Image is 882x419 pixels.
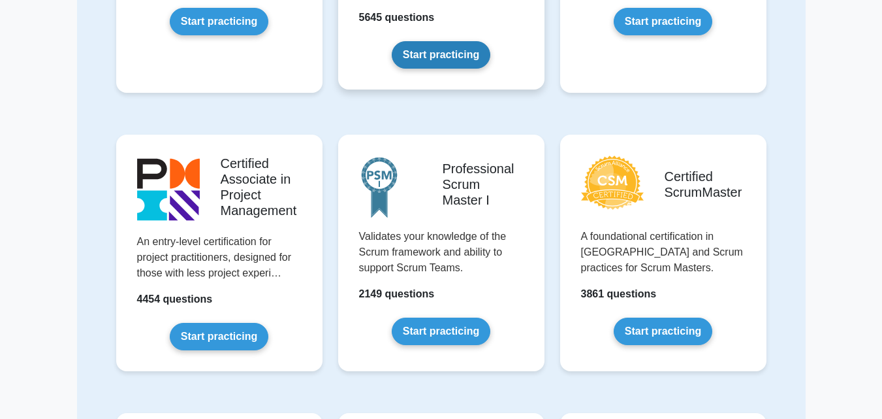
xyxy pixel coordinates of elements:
[170,323,268,350] a: Start practicing
[170,8,268,35] a: Start practicing
[614,8,712,35] a: Start practicing
[614,318,712,345] a: Start practicing
[392,318,490,345] a: Start practicing
[392,41,490,69] a: Start practicing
